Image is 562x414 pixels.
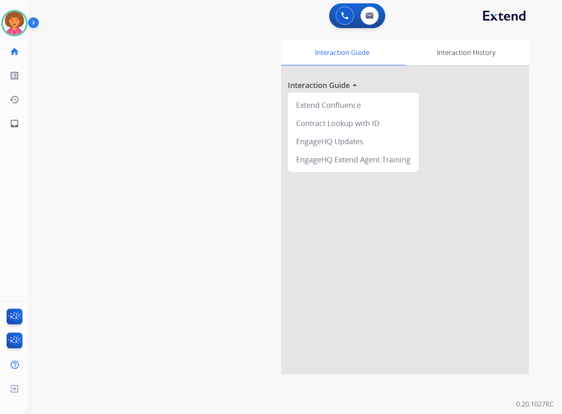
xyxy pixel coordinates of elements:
[9,47,19,57] mat-icon: home
[403,40,529,65] div: Interaction History
[9,71,19,81] mat-icon: list_alt
[3,12,26,35] img: avatar
[291,132,415,150] div: EngageHQ Updates
[9,119,19,128] mat-icon: inbox
[291,114,415,132] div: Contract Lookup with ID
[516,399,554,409] p: 0.20.1027RC
[291,150,415,169] div: EngageHQ Extend Agent Training
[291,96,415,114] div: Extend Confluence
[9,95,19,105] mat-icon: history
[281,40,403,65] div: Interaction Guide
